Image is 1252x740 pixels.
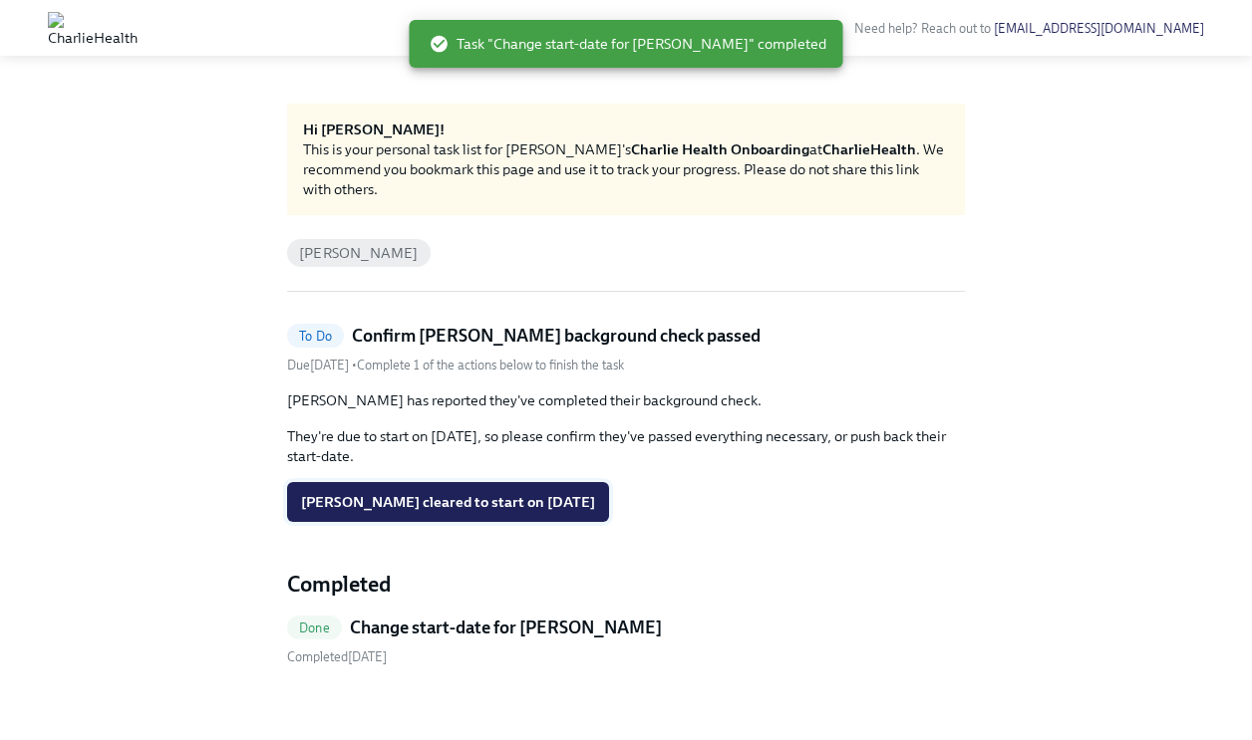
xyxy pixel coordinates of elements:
p: They're due to start on [DATE], so please confirm they've passed everything necessary, or push ba... [287,426,965,466]
div: This is your personal task list for [PERSON_NAME]'s at . We recommend you bookmark this page and ... [303,139,949,199]
p: [PERSON_NAME] has reported they've completed their background check. [287,390,965,410]
span: Need help? Reach out to [854,21,1204,36]
span: Thursday, September 18th 2025, 10:00 am [287,358,352,372]
h5: Change start-date for [PERSON_NAME] [350,616,662,639]
h4: Completed [287,570,965,600]
span: [PERSON_NAME] [287,246,431,261]
div: • Complete 1 of the actions below to finish the task [287,356,624,374]
a: To DoConfirm [PERSON_NAME] background check passedDue[DATE] •Complete 1 of the actions below to f... [287,324,965,374]
h5: Confirm [PERSON_NAME] background check passed [352,324,761,348]
span: [PERSON_NAME] cleared to start on [DATE] [301,492,595,512]
a: DoneChange start-date for [PERSON_NAME] Completed[DATE] [287,616,965,666]
button: [PERSON_NAME] cleared to start on [DATE] [287,482,609,522]
strong: Charlie Health Onboarding [631,140,809,158]
strong: CharlieHealth [822,140,916,158]
strong: Hi [PERSON_NAME]! [303,121,445,138]
a: [EMAIL_ADDRESS][DOMAIN_NAME] [994,21,1204,36]
span: Done [287,620,342,635]
span: Tuesday, September 16th 2025, 8:11 am [287,649,387,664]
span: To Do [287,329,344,344]
span: Task "Change start-date for [PERSON_NAME]" completed [430,34,827,54]
img: CharlieHealth [48,12,138,44]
